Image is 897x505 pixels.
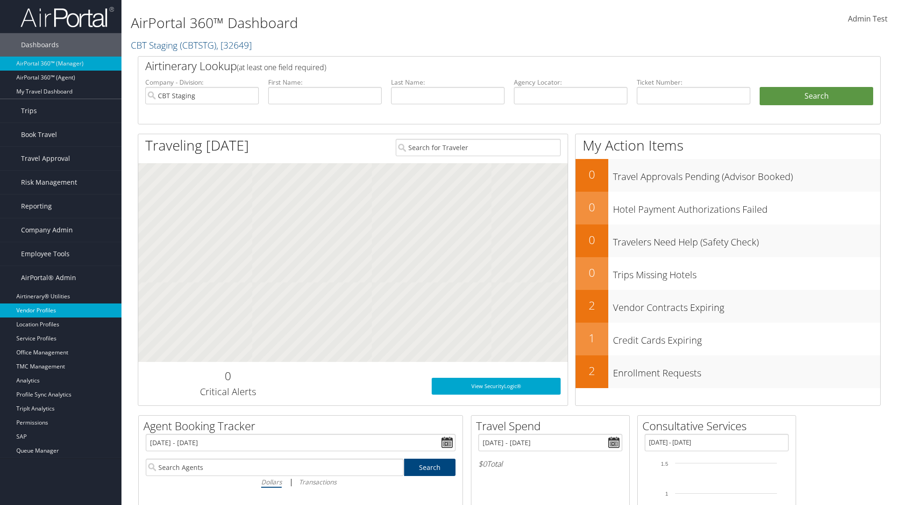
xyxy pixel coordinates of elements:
[576,363,608,379] h2: 2
[514,78,627,87] label: Agency Locator:
[613,329,880,347] h3: Credit Cards Expiring
[145,385,310,398] h3: Critical Alerts
[478,459,622,469] h6: Total
[613,231,880,249] h3: Travelers Need Help (Safety Check)
[576,330,608,346] h2: 1
[576,199,608,215] h2: 0
[145,58,812,74] h2: Airtinerary Lookup
[576,323,880,355] a: 1Credit Cards Expiring
[661,461,668,467] tspan: 1.5
[760,87,873,106] button: Search
[261,477,282,486] i: Dollars
[637,78,750,87] label: Ticket Number:
[848,5,888,34] a: Admin Test
[476,418,629,434] h2: Travel Spend
[613,296,880,314] h3: Vendor Contracts Expiring
[432,378,561,395] a: View SecurityLogic®
[391,78,505,87] label: Last Name:
[642,418,796,434] h2: Consultative Services
[576,159,880,192] a: 0Travel Approvals Pending (Advisor Booked)
[146,459,404,476] input: Search Agents
[21,266,76,289] span: AirPortal® Admin
[396,139,561,156] input: Search for Traveler
[576,257,880,290] a: 0Trips Missing Hotels
[576,297,608,313] h2: 2
[478,459,487,469] span: $0
[145,136,249,155] h1: Traveling [DATE]
[21,147,70,170] span: Travel Approval
[613,198,880,216] h3: Hotel Payment Authorizations Failed
[145,368,310,384] h2: 0
[576,224,880,257] a: 0Travelers Need Help (Safety Check)
[21,123,57,146] span: Book Travel
[21,33,59,57] span: Dashboards
[21,171,77,194] span: Risk Management
[576,136,880,155] h1: My Action Items
[576,265,608,281] h2: 0
[21,6,114,28] img: airportal-logo.png
[299,477,336,486] i: Transactions
[180,39,216,51] span: ( CBTSTG )
[131,39,252,51] a: CBT Staging
[665,491,668,497] tspan: 1
[216,39,252,51] span: , [ 32649 ]
[21,242,70,266] span: Employee Tools
[21,99,37,123] span: Trips
[404,459,456,476] a: Search
[131,13,635,33] h1: AirPortal 360™ Dashboard
[576,290,880,323] a: 2Vendor Contracts Expiring
[613,362,880,380] h3: Enrollment Requests
[613,264,880,281] h3: Trips Missing Hotels
[576,355,880,388] a: 2Enrollment Requests
[143,418,463,434] h2: Agent Booking Tracker
[237,62,326,72] span: (at least one field required)
[268,78,382,87] label: First Name:
[21,218,73,242] span: Company Admin
[146,476,456,488] div: |
[613,166,880,183] h3: Travel Approvals Pending (Advisor Booked)
[576,232,608,248] h2: 0
[576,192,880,224] a: 0Hotel Payment Authorizations Failed
[576,166,608,182] h2: 0
[21,195,52,218] span: Reporting
[848,14,888,24] span: Admin Test
[145,78,259,87] label: Company - Division:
